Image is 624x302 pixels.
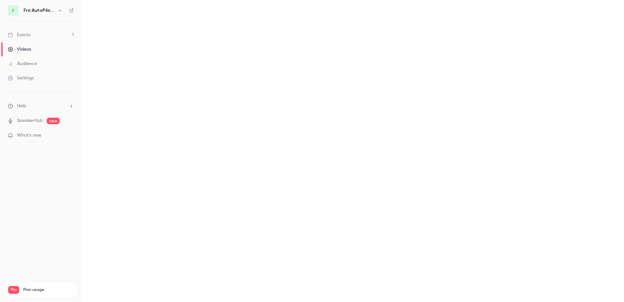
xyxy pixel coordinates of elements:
[23,7,55,14] h6: Fra AutoPilot til TimeLog
[8,60,37,67] div: Audience
[12,7,14,14] span: F
[8,46,31,53] div: Videos
[23,287,73,293] span: Plan usage
[8,103,74,109] li: help-dropdown-opener
[17,103,26,109] span: Help
[47,118,60,124] span: new
[8,286,19,294] span: Pro
[17,117,43,124] a: SpeakerHub
[17,132,41,139] span: What's new
[8,32,30,38] div: Events
[8,75,34,81] div: Settings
